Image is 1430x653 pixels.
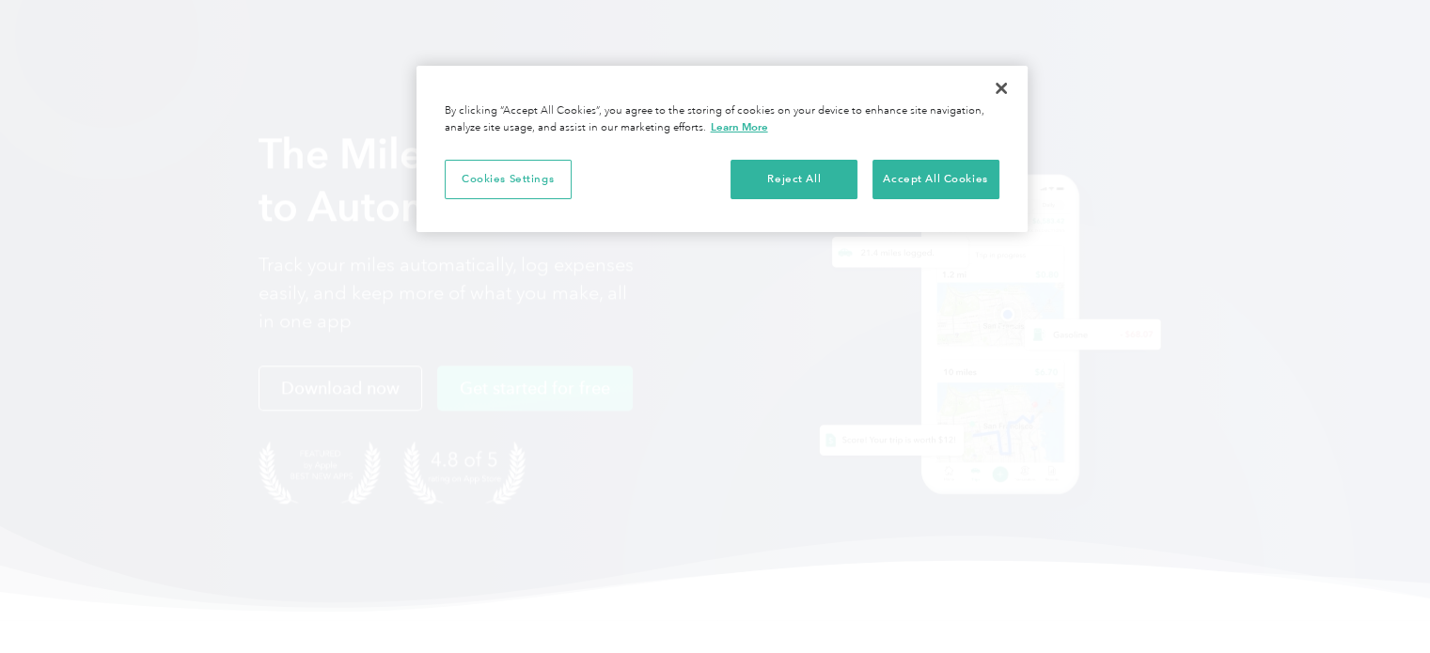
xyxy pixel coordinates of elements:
[981,68,1022,109] button: Close
[445,103,999,136] div: By clicking “Accept All Cookies”, you agree to the storing of cookies on your device to enhance s...
[872,160,999,199] button: Accept All Cookies
[259,365,422,411] a: Download now
[711,120,768,133] a: More information about your privacy, opens in a new tab
[437,365,633,411] a: Get started for free
[731,160,857,199] button: Reject All
[259,129,757,231] strong: The Mileage Tracking App to Automate Your Logs
[416,66,1028,232] div: Cookie banner
[403,441,526,504] img: 4.9 out of 5 stars on the app store
[416,66,1028,232] div: Privacy
[259,441,381,504] img: Badge for Featured by Apple Best New Apps
[259,251,635,335] p: Track your miles automatically, log expenses easily, and keep more of what you make, all in one app
[445,160,572,199] button: Cookies Settings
